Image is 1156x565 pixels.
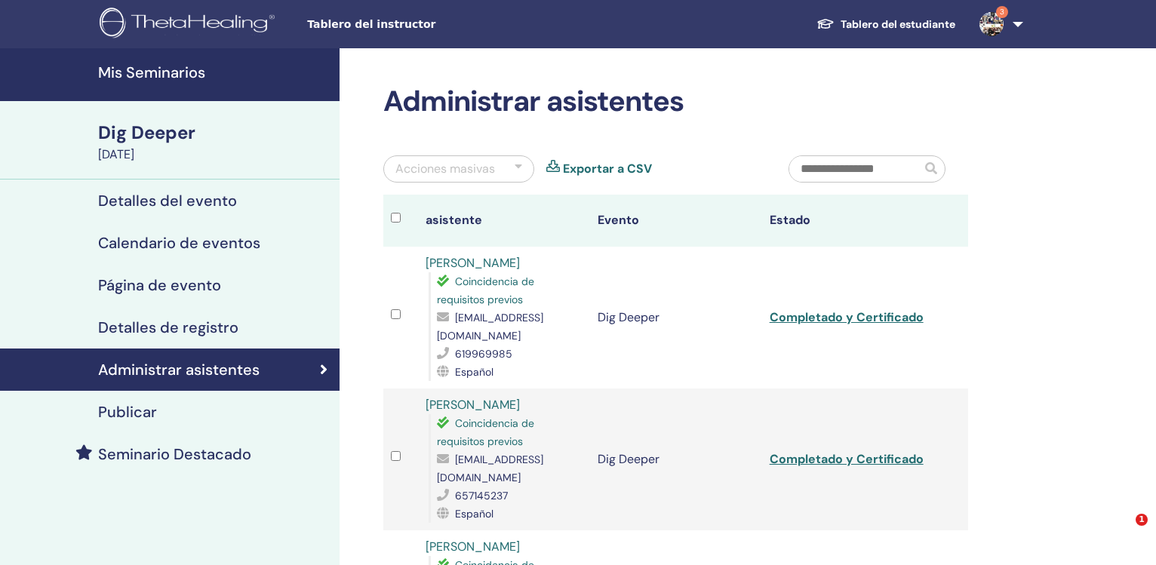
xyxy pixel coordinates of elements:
span: 657145237 [455,489,508,502]
div: Acciones masivas [395,160,495,178]
h4: Seminario Destacado [98,445,251,463]
img: default.jpg [979,12,1004,36]
h4: Administrar asistentes [98,361,260,379]
td: Dig Deeper [590,247,762,388]
span: 3 [996,6,1008,18]
span: Coincidencia de requisitos previos [437,275,534,306]
a: [PERSON_NAME] [426,397,520,413]
th: Evento [590,195,762,247]
span: Tablero del instructor [307,17,533,32]
span: [EMAIL_ADDRESS][DOMAIN_NAME] [437,311,543,342]
th: Estado [762,195,934,247]
span: Español [455,507,493,520]
a: Tablero del estudiante [804,11,967,38]
span: 619969985 [455,347,512,361]
img: logo.png [100,8,280,41]
a: [PERSON_NAME] [426,539,520,554]
a: Exportar a CSV [563,160,652,178]
a: Completado y Certificado [770,309,924,325]
span: Español [455,365,493,379]
a: [PERSON_NAME] [426,255,520,271]
div: Dig Deeper [98,120,331,146]
h4: Página de evento [98,276,221,294]
a: Dig Deeper[DATE] [89,120,340,164]
iframe: Intercom live chat [1105,514,1141,550]
h4: Calendario de eventos [98,234,260,252]
h4: Detalles de registro [98,318,238,336]
h4: Detalles del evento [98,192,237,210]
a: Completado y Certificado [770,451,924,467]
th: asistente [418,195,590,247]
td: Dig Deeper [590,388,762,530]
div: [DATE] [98,146,331,164]
h2: Administrar asistentes [383,84,968,119]
h4: Mis Seminarios [98,63,331,81]
h4: Publicar [98,403,157,421]
span: [EMAIL_ADDRESS][DOMAIN_NAME] [437,453,543,484]
span: 1 [1136,514,1148,526]
span: Coincidencia de requisitos previos [437,416,534,448]
img: graduation-cap-white.svg [816,17,835,30]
